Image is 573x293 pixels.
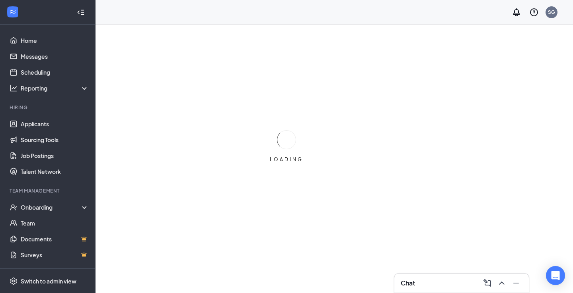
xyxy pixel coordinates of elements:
[9,8,17,16] svg: WorkstreamLogo
[495,277,508,289] button: ChevronUp
[481,277,494,289] button: ComposeMessage
[21,84,89,92] div: Reporting
[21,203,82,211] div: Onboarding
[483,278,492,288] svg: ComposeMessage
[267,156,306,163] div: LOADING
[77,8,85,16] svg: Collapse
[21,48,89,64] a: Messages
[10,187,87,194] div: Team Management
[546,266,565,285] div: Open Intercom Messenger
[21,116,89,132] a: Applicants
[21,148,89,164] a: Job Postings
[529,8,539,17] svg: QuestionInfo
[21,33,89,48] a: Home
[510,277,522,289] button: Minimize
[21,64,89,80] a: Scheduling
[10,84,18,92] svg: Analysis
[21,277,76,285] div: Switch to admin view
[548,9,555,15] div: SG
[21,132,89,148] a: Sourcing Tools
[511,278,521,288] svg: Minimize
[21,215,89,231] a: Team
[497,278,507,288] svg: ChevronUp
[21,231,89,247] a: DocumentsCrown
[401,279,415,287] h3: Chat
[21,247,89,263] a: SurveysCrown
[10,203,18,211] svg: UserCheck
[21,164,89,179] a: Talent Network
[10,104,87,111] div: Hiring
[10,277,18,285] svg: Settings
[512,8,521,17] svg: Notifications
